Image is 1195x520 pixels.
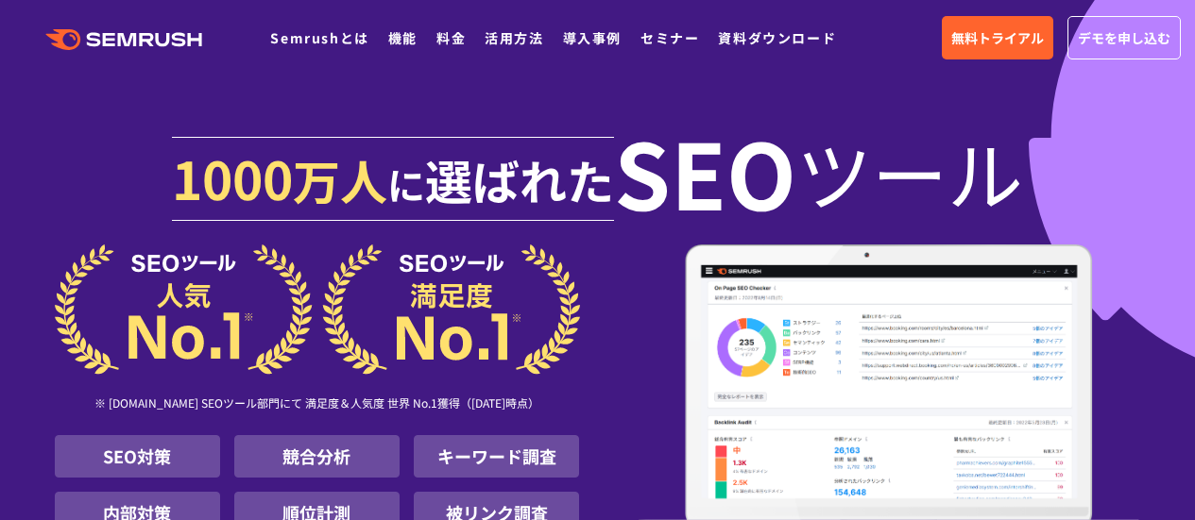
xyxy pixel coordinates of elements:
[640,28,699,47] a: セミナー
[55,435,220,478] li: SEO対策
[614,134,796,210] span: SEO
[234,435,400,478] li: 競合分析
[485,28,543,47] a: 活用方法
[270,28,368,47] a: Semrushとは
[718,28,836,47] a: 資料ダウンロード
[563,28,622,47] a: 導入事例
[1067,16,1181,59] a: デモを申し込む
[414,435,579,478] li: キーワード調査
[172,140,293,215] span: 1000
[293,145,387,213] span: 万人
[55,375,580,435] div: ※ [DOMAIN_NAME] SEOツール部門にて 満足度＆人気度 世界 No.1獲得（[DATE]時点）
[942,16,1053,59] a: 無料トライアル
[387,157,425,211] span: に
[425,145,614,213] span: 選ばれた
[1078,27,1170,48] span: デモを申し込む
[796,134,1023,210] span: ツール
[951,27,1044,48] span: 無料トライアル
[388,28,418,47] a: 機能
[436,28,466,47] a: 料金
